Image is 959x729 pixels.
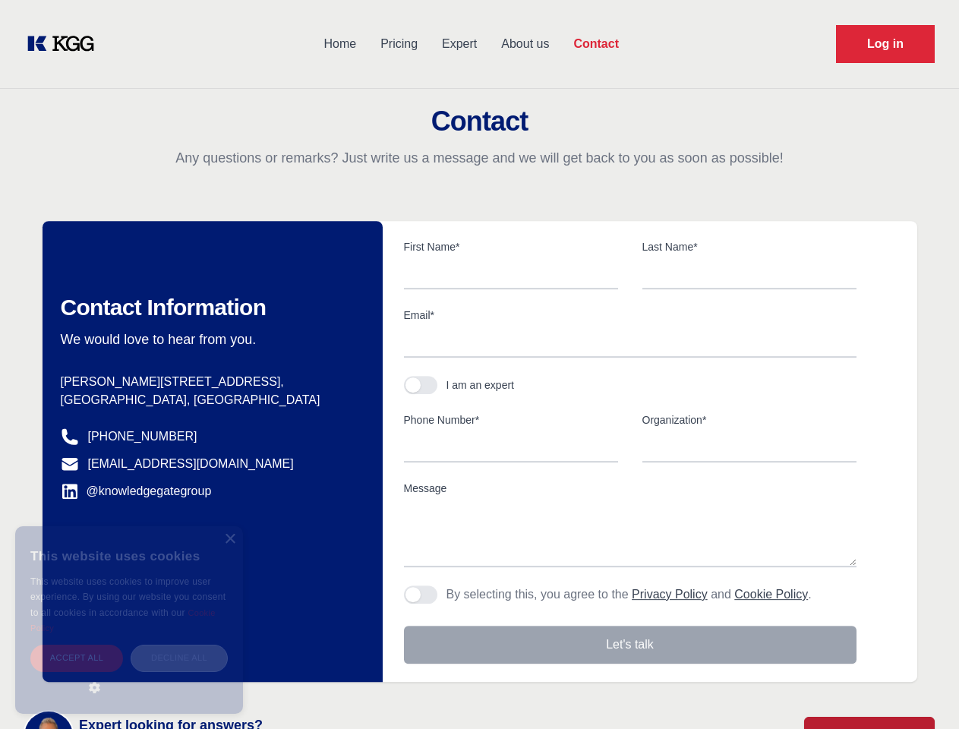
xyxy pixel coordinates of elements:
[489,24,561,64] a: About us
[883,656,959,729] iframe: Chat Widget
[88,428,197,446] a: [PHONE_NUMBER]
[311,24,368,64] a: Home
[430,24,489,64] a: Expert
[642,412,856,428] label: Organization*
[18,106,941,137] h2: Contact
[224,534,235,545] div: Close
[30,608,216,633] a: Cookie Policy
[368,24,430,64] a: Pricing
[131,645,228,671] div: Decline all
[61,294,358,321] h2: Contact Information
[61,482,212,500] a: @knowledgegategroup
[404,239,618,254] label: First Name*
[18,149,941,167] p: Any questions or remarks? Just write us a message and we will get back to you as soon as possible!
[30,576,226,618] span: This website uses cookies to improve user experience. By using our website you consent to all coo...
[61,391,358,409] p: [GEOGRAPHIC_DATA], [GEOGRAPHIC_DATA]
[404,481,856,496] label: Message
[30,645,123,671] div: Accept all
[88,455,294,473] a: [EMAIL_ADDRESS][DOMAIN_NAME]
[642,239,856,254] label: Last Name*
[632,588,708,601] a: Privacy Policy
[61,373,358,391] p: [PERSON_NAME][STREET_ADDRESS],
[561,24,631,64] a: Contact
[404,308,856,323] label: Email*
[446,585,812,604] p: By selecting this, you agree to the and .
[24,32,106,56] a: KOL Knowledge Platform: Talk to Key External Experts (KEE)
[404,626,856,664] button: Let's talk
[446,377,515,393] div: I am an expert
[61,330,358,349] p: We would love to hear from you.
[30,538,228,574] div: This website uses cookies
[836,25,935,63] a: Request Demo
[734,588,808,601] a: Cookie Policy
[404,412,618,428] label: Phone Number*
